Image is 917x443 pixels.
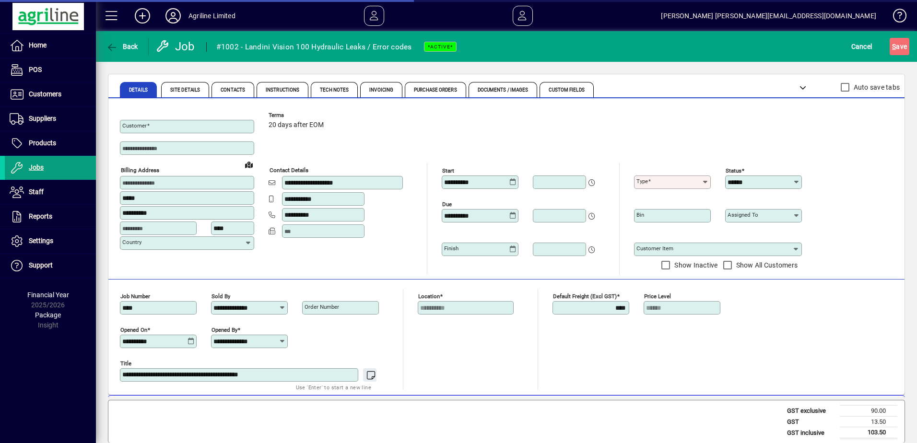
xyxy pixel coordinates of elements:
[5,82,96,106] a: Customers
[29,163,44,171] span: Jobs
[5,180,96,204] a: Staff
[442,167,454,174] mat-label: Start
[29,212,52,220] span: Reports
[414,88,457,93] span: Purchase Orders
[5,254,96,278] a: Support
[129,88,148,93] span: Details
[120,360,131,367] mat-label: Title
[782,416,840,427] td: GST
[5,58,96,82] a: POS
[418,293,440,300] mat-label: Location
[305,303,339,310] mat-label: Order number
[241,157,257,172] a: View on map
[29,115,56,122] span: Suppliers
[890,38,909,55] button: Save
[29,188,44,196] span: Staff
[27,291,69,299] span: Financial Year
[5,131,96,155] a: Products
[672,260,717,270] label: Show Inactive
[96,38,149,55] app-page-header-button: Back
[221,88,245,93] span: Contacts
[636,178,648,185] mat-label: Type
[212,293,230,300] mat-label: Sold by
[29,41,47,49] span: Home
[782,427,840,439] td: GST inclusive
[892,39,907,54] span: ave
[849,38,875,55] button: Cancel
[728,211,758,218] mat-label: Assigned to
[120,326,147,333] mat-label: Opened On
[269,112,326,118] span: Terms
[106,43,138,50] span: Back
[444,245,458,252] mat-label: Finish
[269,121,324,129] span: 20 days after EOM
[5,205,96,229] a: Reports
[369,88,393,93] span: Invoicing
[851,39,872,54] span: Cancel
[29,139,56,147] span: Products
[886,2,905,33] a: Knowledge Base
[296,382,371,393] mat-hint: Use 'Enter' to start a new line
[734,260,798,270] label: Show All Customers
[212,326,237,333] mat-label: Opened by
[156,39,197,54] div: Job
[266,88,299,93] span: Instructions
[840,406,897,417] td: 90.00
[478,88,529,93] span: Documents / Images
[29,90,61,98] span: Customers
[852,82,900,92] label: Auto save tabs
[29,66,42,73] span: POS
[104,38,141,55] button: Back
[840,427,897,439] td: 103.50
[661,8,876,23] div: [PERSON_NAME] [PERSON_NAME][EMAIL_ADDRESS][DOMAIN_NAME]
[442,201,452,208] mat-label: Due
[726,167,741,174] mat-label: Status
[320,88,349,93] span: Tech Notes
[29,261,53,269] span: Support
[35,311,61,319] span: Package
[122,239,141,245] mat-label: Country
[170,88,200,93] span: Site Details
[158,7,188,24] button: Profile
[644,293,671,300] mat-label: Price Level
[892,43,896,50] span: S
[553,293,617,300] mat-label: Default Freight (excl GST)
[840,416,897,427] td: 13.50
[29,237,53,245] span: Settings
[122,122,147,129] mat-label: Customer
[188,8,235,23] div: Agriline Limited
[636,245,673,252] mat-label: Customer Item
[5,34,96,58] a: Home
[5,229,96,253] a: Settings
[216,39,412,55] div: #1002 - Landini Vision 100 Hydraulic Leaks / Error codes
[782,406,840,417] td: GST exclusive
[636,211,644,218] mat-label: Bin
[549,88,584,93] span: Custom Fields
[5,107,96,131] a: Suppliers
[120,293,150,300] mat-label: Job number
[127,7,158,24] button: Add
